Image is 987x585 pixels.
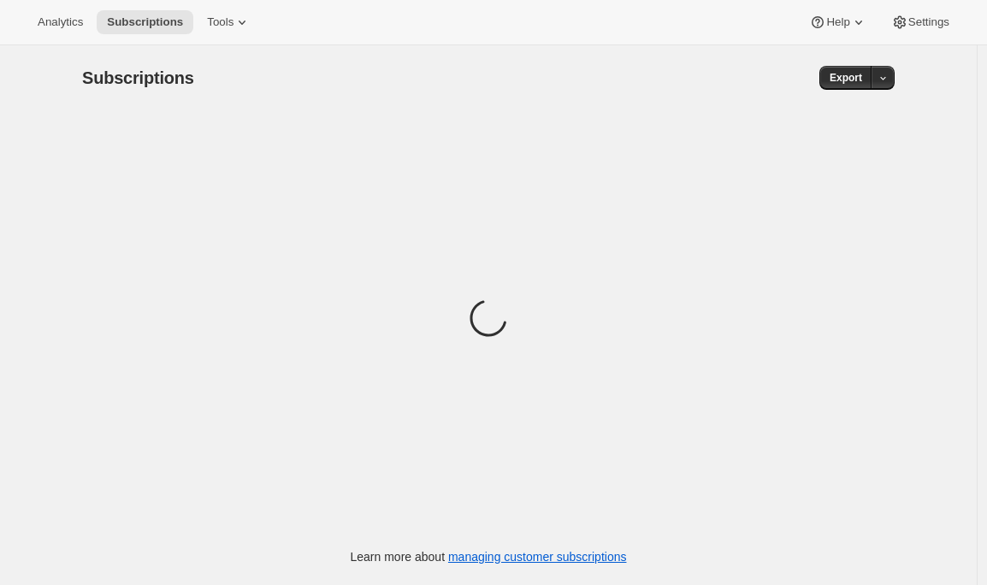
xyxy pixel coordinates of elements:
span: Settings [908,15,949,29]
span: Analytics [38,15,83,29]
p: Learn more about [351,548,627,565]
span: Subscriptions [82,68,194,87]
button: Settings [881,10,960,34]
button: Subscriptions [97,10,193,34]
button: Export [819,66,872,90]
a: managing customer subscriptions [448,550,627,564]
span: Export [830,71,862,85]
span: Help [826,15,849,29]
span: Tools [207,15,233,29]
button: Tools [197,10,261,34]
span: Subscriptions [107,15,183,29]
button: Help [799,10,877,34]
button: Analytics [27,10,93,34]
